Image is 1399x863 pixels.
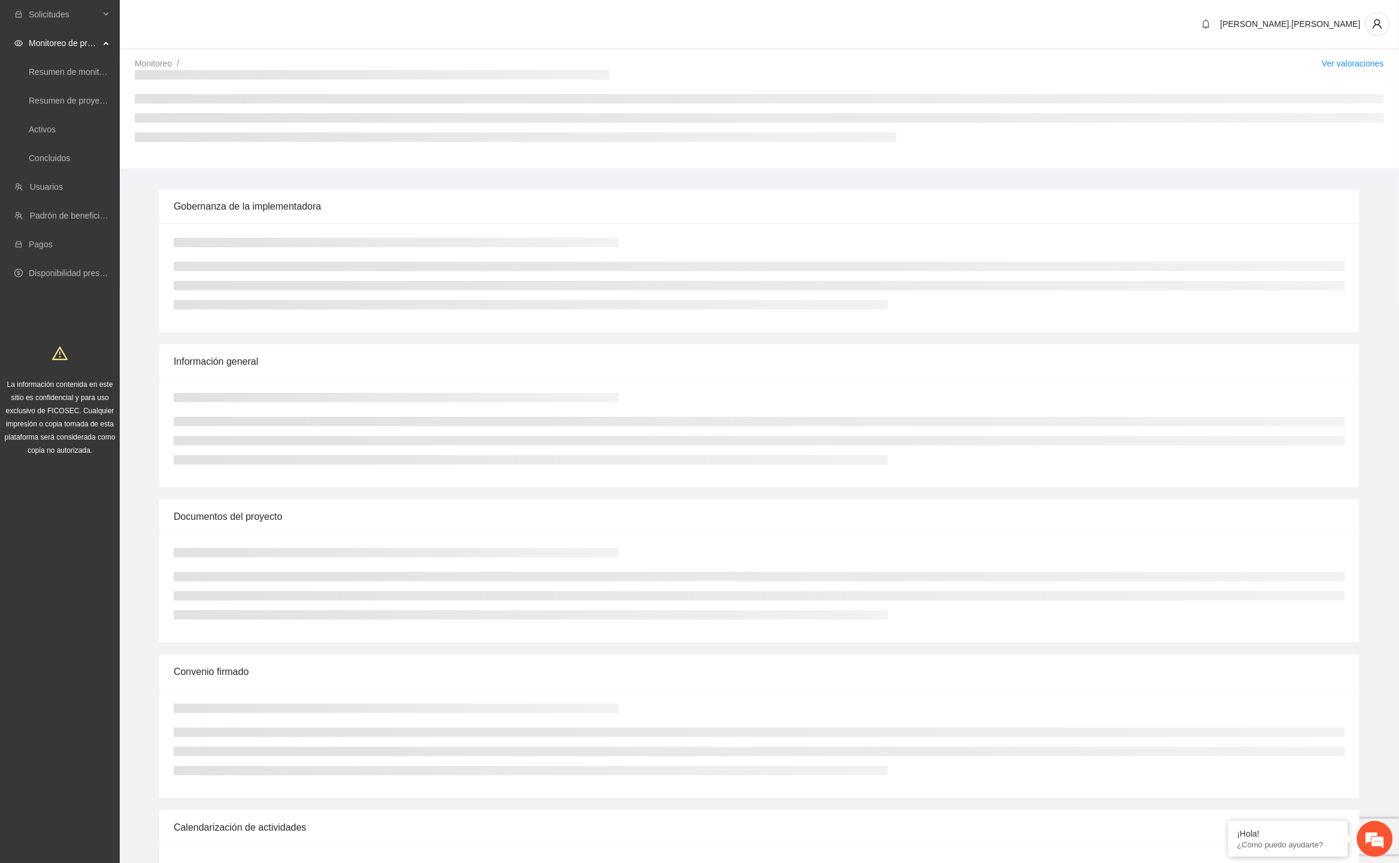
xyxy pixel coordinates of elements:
[6,327,228,369] textarea: Escriba su mensaje y pulse “Intro”
[14,39,23,47] span: eye
[174,344,1345,378] div: Información general
[135,59,172,68] a: Monitoreo
[196,6,225,35] div: Minimizar ventana de chat en vivo
[177,59,179,68] span: /
[29,96,157,105] a: Resumen de proyectos aprobados
[174,189,1345,223] div: Gobernanza de la implementadora
[1197,19,1215,29] span: bell
[1365,12,1389,36] button: user
[1322,59,1384,68] a: Ver valoraciones
[1197,14,1216,34] button: bell
[62,61,201,77] div: Chatee con nosotros ahora
[29,153,70,163] a: Concluidos
[52,346,68,361] span: warning
[5,380,116,455] span: La información contenida en este sitio es confidencial y para uso exclusivo de FICOSEC. Cualquier...
[14,10,23,19] span: inbox
[1221,19,1361,29] span: [PERSON_NAME].[PERSON_NAME]
[29,2,99,26] span: Solicitudes
[29,67,116,77] a: Resumen de monitoreo
[1237,840,1339,849] p: ¿Cómo puedo ayudarte?
[69,160,165,281] span: Estamos en línea.
[174,810,1345,844] div: Calendarización de actividades
[1366,19,1389,29] span: user
[30,182,63,192] a: Usuarios
[174,655,1345,689] div: Convenio firmado
[29,268,131,278] a: Disponibilidad presupuestal
[1237,829,1339,838] div: ¡Hola!
[30,211,118,220] a: Padrón de beneficiarios
[29,31,99,55] span: Monitoreo de proyectos
[29,125,56,134] a: Activos
[174,499,1345,534] div: Documentos del proyecto
[29,240,53,249] a: Pagos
